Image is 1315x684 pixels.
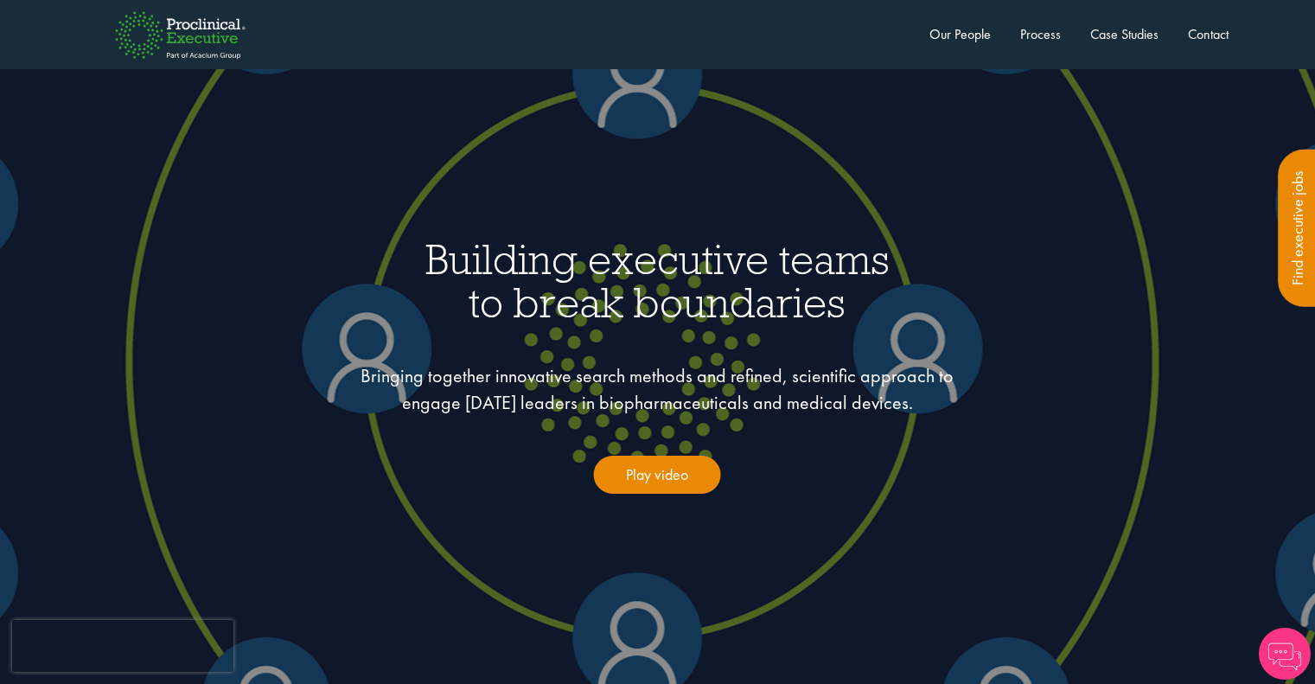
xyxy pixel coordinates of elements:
a: Contact [1188,25,1229,43]
iframe: reCAPTCHA [12,620,233,672]
a: Process [1020,25,1061,43]
img: Chatbot [1259,628,1311,680]
h1: Building executive teams to break boundaries [149,238,1166,323]
a: Our People [929,25,991,43]
a: Case Studies [1090,25,1159,43]
p: Bringing together innovative search methods and refined, scientific approach to engage [DATE] lea... [352,362,962,417]
a: Play video [594,456,721,494]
